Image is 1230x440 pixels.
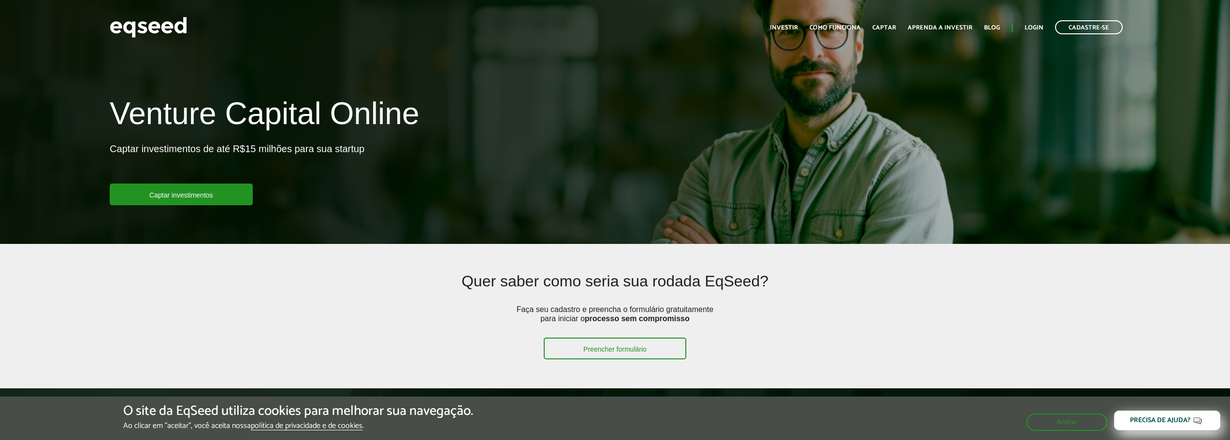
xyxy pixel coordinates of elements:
[1025,25,1043,31] a: Login
[212,273,1018,304] h2: Quer saber como seria sua rodada EqSeed?
[1027,413,1107,431] button: Aceitar
[544,338,686,359] a: Preencher formulário
[810,25,861,31] a: Como funciona
[770,25,798,31] a: Investir
[110,143,364,184] p: Captar investimentos de até R$15 milhões para sua startup
[984,25,1000,31] a: Blog
[123,421,473,430] p: Ao clicar em "aceitar", você aceita nossa .
[110,14,187,40] img: EqSeed
[872,25,896,31] a: Captar
[908,25,972,31] a: Aprenda a investir
[110,184,253,205] a: Captar investimentos
[110,97,419,135] h1: Venture Capital Online
[1055,20,1123,34] a: Cadastre-se
[123,404,473,419] h5: O site da EqSeed utiliza cookies para melhorar sua navegação.
[513,305,716,338] p: Faça seu cadastro e preencha o formulário gratuitamente para iniciar o
[585,314,690,323] strong: processo sem compromisso
[251,422,362,430] a: política de privacidade e de cookies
